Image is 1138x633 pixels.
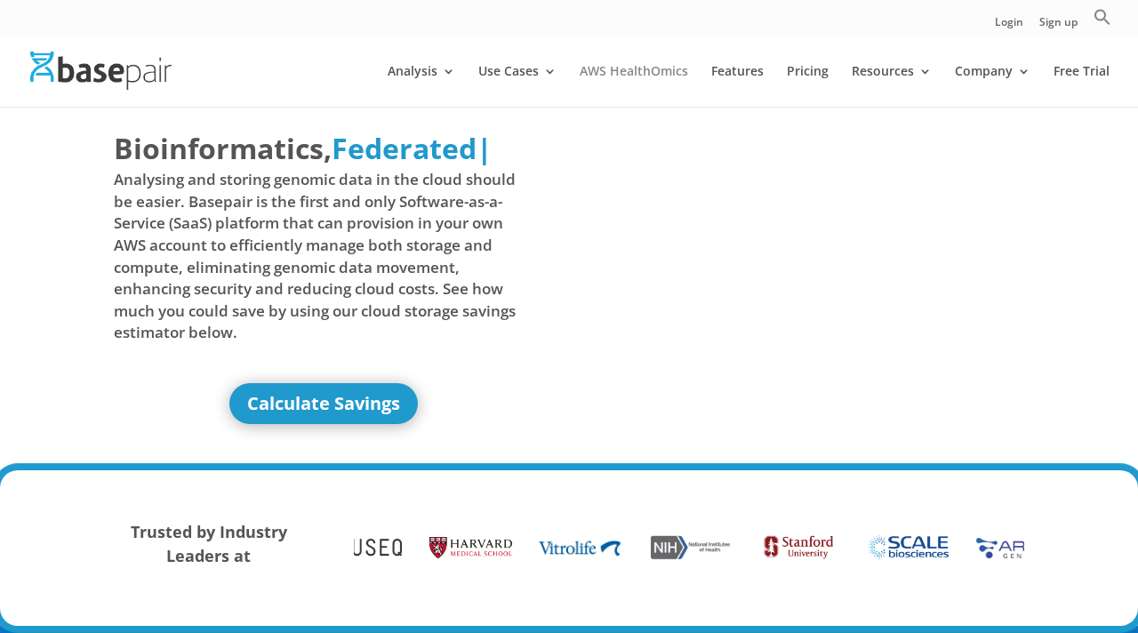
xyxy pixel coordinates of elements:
[787,65,829,107] a: Pricing
[332,129,477,167] span: Federated
[1094,8,1111,26] svg: Search
[131,521,287,565] strong: Trusted by Industry Leaders at
[114,169,533,344] span: Analysing and storing genomic data in the cloud should be easier. Basepair is the first and only ...
[388,65,455,107] a: Analysis
[1094,8,1111,36] a: Search Icon Link
[581,128,1000,364] iframe: Basepair - NGS Analysis Simplified
[477,129,493,167] span: |
[797,505,1117,612] iframe: Drift Widget Chat Controller
[1054,65,1110,107] a: Free Trial
[580,65,688,107] a: AWS HealthOmics
[711,65,764,107] a: Features
[1039,17,1078,36] a: Sign up
[478,65,557,107] a: Use Cases
[995,17,1023,36] a: Login
[229,383,418,424] a: Calculate Savings
[30,52,172,90] img: Basepair
[852,65,932,107] a: Resources
[955,65,1030,107] a: Company
[114,128,332,169] span: Bioinformatics,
